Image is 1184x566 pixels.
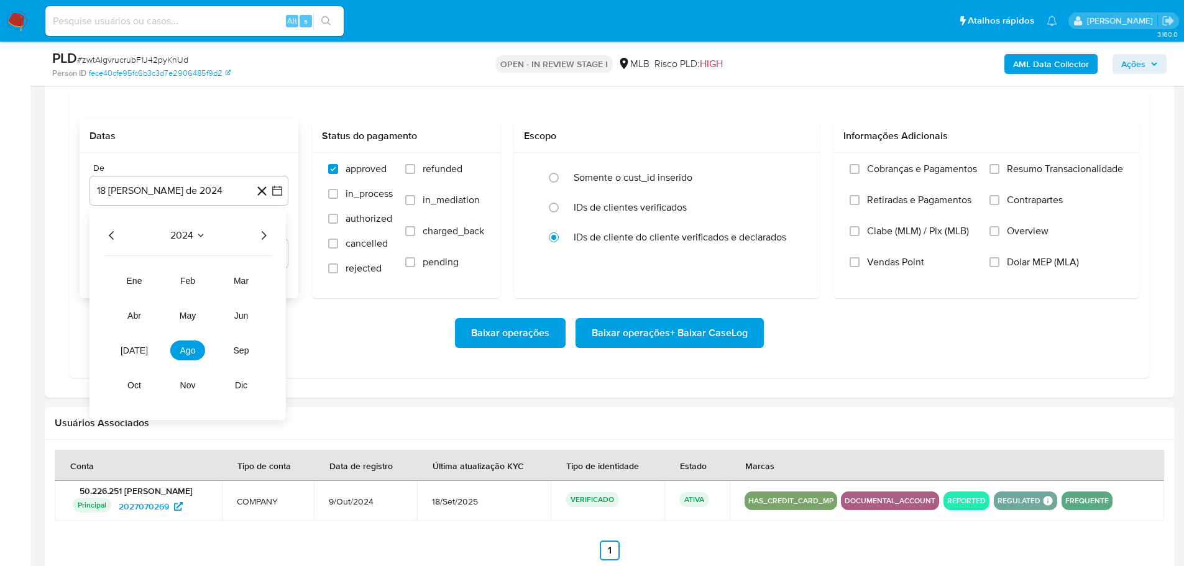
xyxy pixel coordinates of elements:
b: Person ID [52,68,86,79]
a: fece40cfe95fc6b3c3d7e2906485f9d2 [89,68,231,79]
p: OPEN - IN REVIEW STAGE I [495,55,613,73]
div: MLB [618,57,649,71]
b: AML Data Collector [1013,54,1089,74]
button: search-icon [313,12,339,30]
span: 3.160.0 [1157,29,1178,39]
a: Sair [1162,14,1175,27]
button: Ações [1113,54,1167,74]
span: HIGH [700,57,723,71]
span: Ações [1121,54,1145,74]
span: Risco PLD: [654,57,723,71]
h2: Usuários Associados [55,417,1164,429]
a: Notificações [1047,16,1057,26]
span: s [304,15,308,27]
span: # zwtAlgvrucrubF1J42pyKnUd [77,53,188,66]
button: AML Data Collector [1004,54,1098,74]
span: Alt [287,15,297,27]
span: Atalhos rápidos [968,14,1034,27]
input: Pesquise usuários ou casos... [45,13,344,29]
p: jhonata.costa@mercadolivre.com [1087,15,1157,27]
b: PLD [52,48,77,68]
